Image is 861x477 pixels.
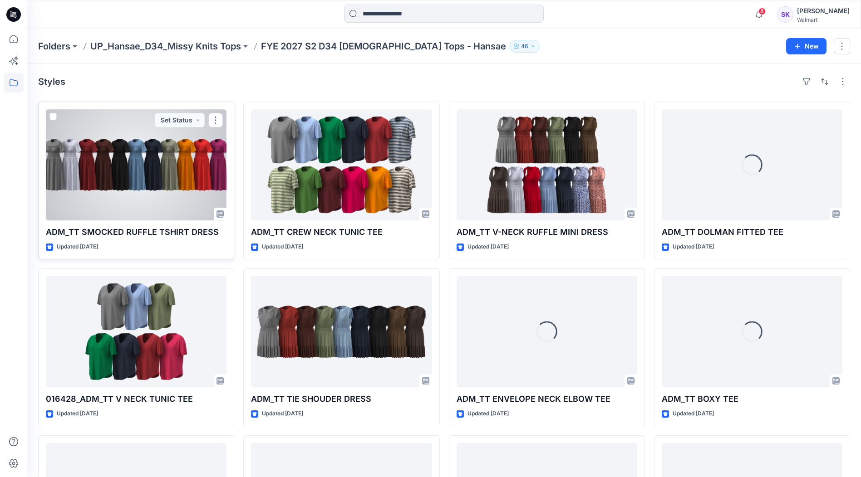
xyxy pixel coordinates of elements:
p: Updated [DATE] [57,409,98,419]
p: ADM_TT BOXY TEE [662,393,842,405]
a: ADM_TT SMOCKED RUFFLE TSHIRT DRESS [46,109,226,220]
p: FYE 2027 S2 D34 [DEMOGRAPHIC_DATA] Tops - Hansae [261,40,506,53]
a: ADM_TT TIE SHOUDER DRESS [251,276,432,387]
a: ADM_TT V-NECK RUFFLE MINI DRESS [457,109,637,220]
p: Updated [DATE] [57,242,98,252]
button: 46 [510,40,540,53]
span: 8 [758,8,766,15]
div: Walmart [797,16,850,23]
p: ADM_TT SMOCKED RUFFLE TSHIRT DRESS [46,226,226,238]
a: ADM_TT CREW NECK TUNIC TEE [251,109,432,220]
p: Updated [DATE] [262,242,303,252]
p: 016428_ADM_TT V NECK TUNIC TEE [46,393,226,405]
p: ADM_TT TIE SHOUDER DRESS [251,393,432,405]
div: SK [777,6,793,23]
p: Updated [DATE] [673,242,714,252]
button: New [786,38,827,54]
p: ADM_TT V-NECK RUFFLE MINI DRESS [457,226,637,238]
p: Updated [DATE] [467,409,509,419]
a: UP_Hansae_D34_Missy Knits Tops [90,40,241,53]
p: Updated [DATE] [467,242,509,252]
p: Updated [DATE] [673,409,714,419]
a: 016428_ADM_TT V NECK TUNIC TEE [46,276,226,387]
a: Folders [38,40,70,53]
p: 46 [521,41,528,51]
p: ADM_TT ENVELOPE NECK ELBOW TEE [457,393,637,405]
p: Updated [DATE] [262,409,303,419]
p: ADM_TT DOLMAN FITTED TEE [662,226,842,238]
h4: Styles [38,76,65,87]
div: [PERSON_NAME] [797,5,850,16]
p: ADM_TT CREW NECK TUNIC TEE [251,226,432,238]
